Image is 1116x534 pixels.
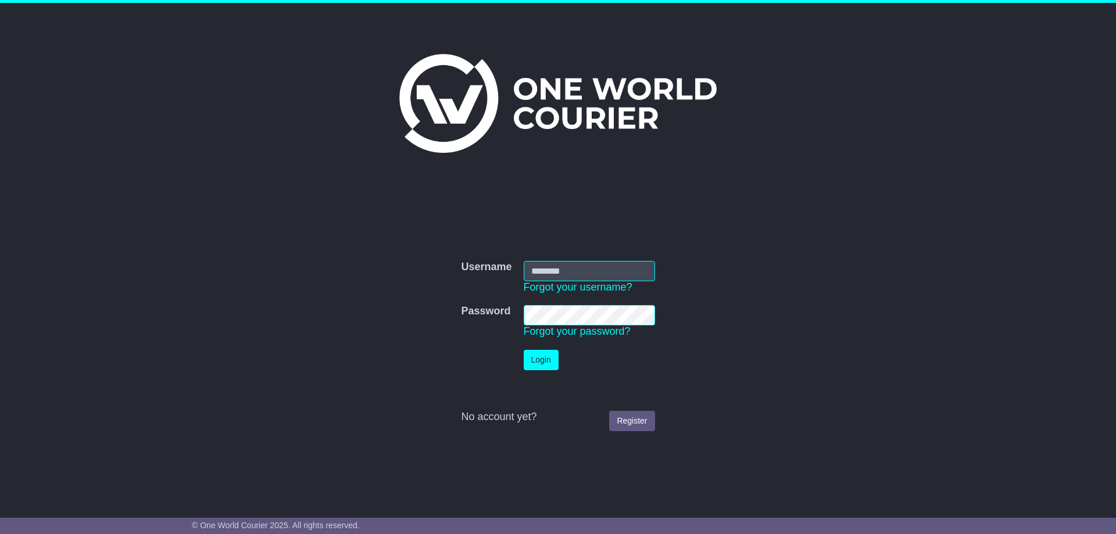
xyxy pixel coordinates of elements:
a: Forgot your username? [524,281,632,293]
div: No account yet? [461,411,654,424]
span: © One World Courier 2025. All rights reserved. [192,521,360,530]
label: Username [461,261,512,274]
button: Login [524,350,559,370]
label: Password [461,305,510,318]
img: One World [399,54,717,153]
a: Register [609,411,654,431]
a: Forgot your password? [524,325,631,337]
